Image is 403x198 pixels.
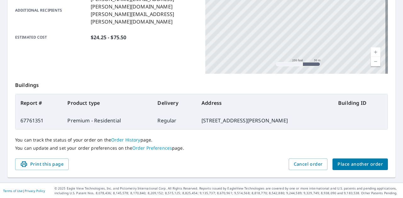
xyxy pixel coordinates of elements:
a: Terms of Use [3,189,23,193]
th: Product type [62,94,152,112]
button: Cancel order [289,158,328,170]
button: Place another order [332,158,388,170]
span: Print this page [20,160,64,168]
td: 67761351 [15,112,62,129]
a: Current Level 17, Zoom In [371,47,380,57]
p: © 2025 Eagle View Technologies, Inc. and Pictometry International Corp. All Rights Reserved. Repo... [54,186,400,195]
p: You can update and set your order preferences on the page. [15,145,388,151]
button: Print this page [15,158,69,170]
th: Address [196,94,333,112]
td: [STREET_ADDRESS][PERSON_NAME] [196,112,333,129]
p: Buildings [15,74,388,94]
a: Current Level 17, Zoom Out [371,57,380,66]
span: Place another order [338,160,383,168]
th: Delivery [152,94,196,112]
p: Estimated cost [15,34,88,41]
a: Privacy Policy [25,189,45,193]
th: Building ID [333,94,388,112]
td: Premium - Residential [62,112,152,129]
td: Regular [152,112,196,129]
th: Report # [15,94,62,112]
a: Order Preferences [132,145,172,151]
p: [PERSON_NAME][EMAIL_ADDRESS][PERSON_NAME][DOMAIN_NAME] [91,10,198,25]
span: Cancel order [294,160,323,168]
p: | [3,189,45,193]
a: Order History [111,137,140,143]
p: $24.25 - $75.50 [91,34,126,41]
p: You can track the status of your order on the page. [15,137,388,143]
